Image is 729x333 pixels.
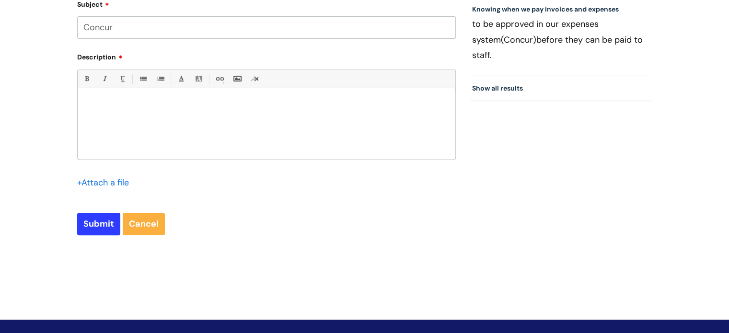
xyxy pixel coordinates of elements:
[98,73,110,85] a: Italic (Ctrl-I)
[472,84,523,92] a: Show all results
[116,73,128,85] a: Underline(Ctrl-U)
[77,50,456,61] label: Description
[123,213,165,235] a: Cancel
[137,73,149,85] a: • Unordered List (Ctrl-Shift-7)
[193,73,205,85] a: Back Color
[501,34,536,46] span: (Concur)
[472,16,650,62] p: to be approved in our expenses system before they can be paid to staff.
[77,213,120,235] input: Submit
[77,175,135,190] div: Attach a file
[472,5,619,13] a: Knowing when we pay invoices and expenses
[249,73,261,85] a: Remove formatting (Ctrl-\)
[175,73,187,85] a: Font Color
[213,73,225,85] a: Link
[154,73,166,85] a: 1. Ordered List (Ctrl-Shift-8)
[231,73,243,85] a: Insert Image...
[81,73,93,85] a: Bold (Ctrl-B)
